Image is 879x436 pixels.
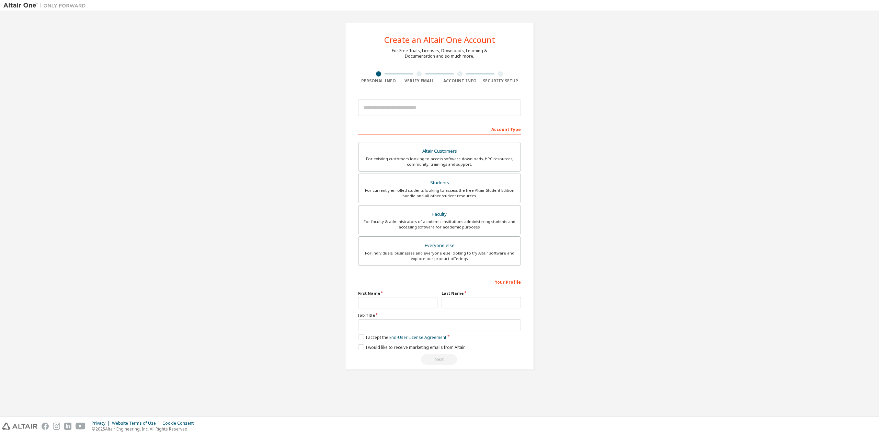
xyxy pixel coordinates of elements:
[92,426,198,432] p: © 2025 Altair Engineering, Inc. All Rights Reserved.
[162,421,198,426] div: Cookie Consent
[358,276,521,287] div: Your Profile
[392,48,487,59] div: For Free Trials, Licenses, Downloads, Learning & Documentation and so much more.
[363,210,516,219] div: Faculty
[480,78,521,84] div: Security Setup
[439,78,480,84] div: Account Info
[363,241,516,250] div: Everyone else
[2,423,37,430] img: altair_logo.svg
[363,188,516,199] div: For currently enrolled students looking to access the free Altair Student Edition bundle and all ...
[3,2,89,9] img: Altair One
[399,78,440,84] div: Verify Email
[389,334,446,340] a: End-User License Agreement
[363,178,516,188] div: Students
[358,344,465,350] label: I would like to receive marketing emails from Altair
[64,423,71,430] img: linkedin.svg
[76,423,85,430] img: youtube.svg
[363,250,516,261] div: For individuals, businesses and everyone else looking to try Altair software and explore our prod...
[358,123,521,134] div: Account Type
[363,156,516,167] div: For existing customers looking to access software downloads, HPC resources, community, trainings ...
[53,423,60,430] img: instagram.svg
[358,334,446,340] label: I accept the
[363,146,516,156] div: Altair Customers
[42,423,49,430] img: facebook.svg
[363,219,516,230] div: For faculty & administrators of academic institutions administering students and accessing softwa...
[112,421,162,426] div: Website Terms of Use
[384,36,495,44] div: Create an Altair One Account
[442,291,521,296] label: Last Name
[358,291,437,296] label: First Name
[358,78,399,84] div: Personal Info
[358,313,521,318] label: Job Title
[358,354,521,365] div: Read and acccept EULA to continue
[92,421,112,426] div: Privacy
